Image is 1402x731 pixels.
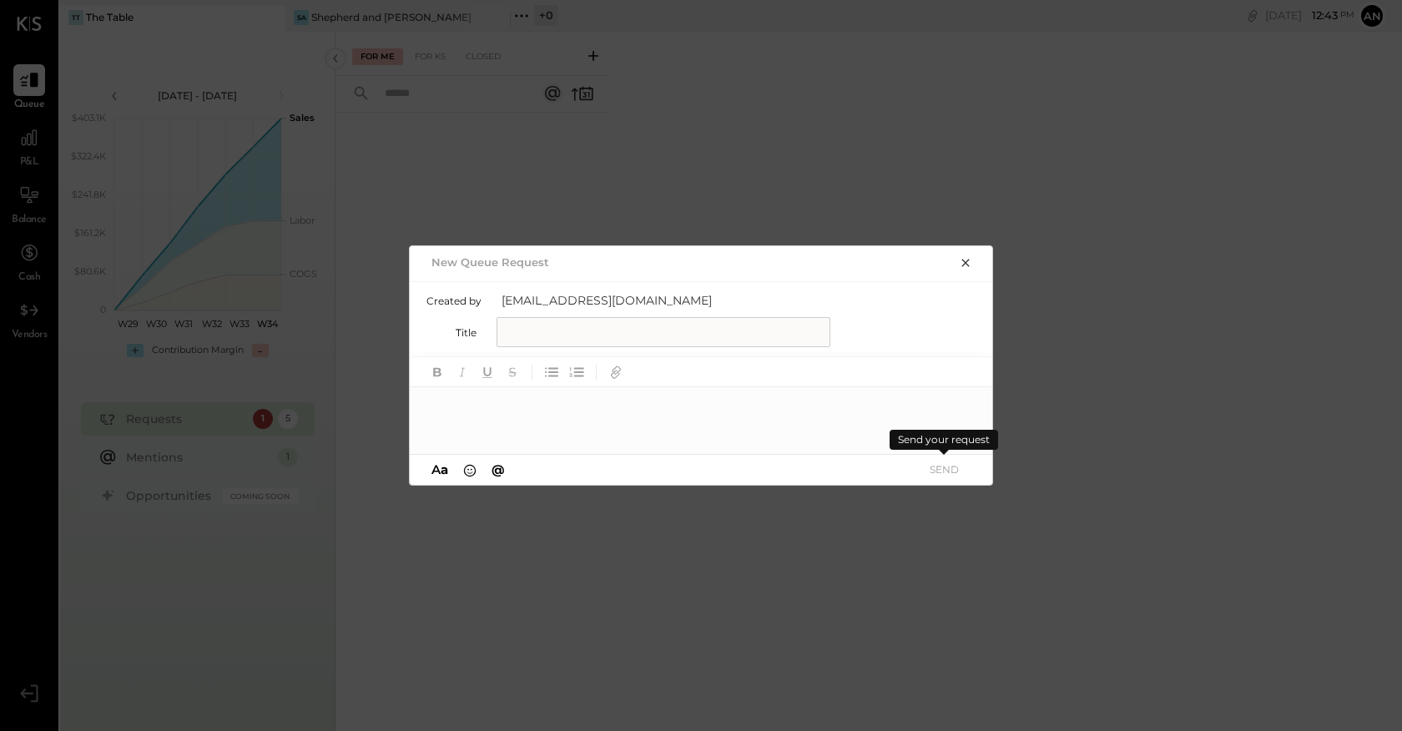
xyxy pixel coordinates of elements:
span: a [441,461,448,477]
button: Aa [426,461,453,479]
button: Underline [477,360,498,382]
button: Strikethrough [502,360,523,382]
label: Title [426,326,477,339]
span: [EMAIL_ADDRESS][DOMAIN_NAME] [502,292,835,309]
button: Italic [451,360,473,382]
button: @ [487,461,510,479]
h2: New Queue Request [431,255,549,269]
button: Unordered List [541,360,562,382]
button: Add URL [605,360,627,382]
label: Created by [426,295,482,307]
button: Ordered List [566,360,588,382]
div: Send your request [890,430,998,450]
button: Bold [426,360,448,382]
span: @ [492,461,505,477]
button: SEND [910,458,977,481]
